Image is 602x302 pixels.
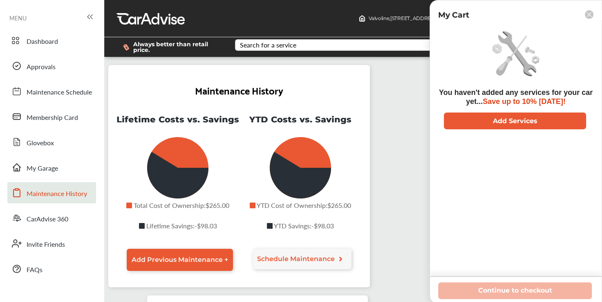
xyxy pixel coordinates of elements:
[7,233,96,254] a: Invite Friends
[369,15,515,21] span: Valvoline , [STREET_ADDRESS] [GEOGRAPHIC_DATA] , MI 48334
[7,131,96,153] a: Glovebox
[27,62,56,72] span: Approvals
[27,239,65,250] span: Invite Friends
[483,97,566,106] span: Save up to 10% [DATE]!
[7,182,96,203] a: Maintenance History
[116,201,239,217] p: Total Cost of Ownership : $265.00
[27,113,78,123] span: Membership Card
[133,41,222,53] span: Always better than retail price.
[359,15,365,22] img: header-home-logo.8d720a4f.svg
[239,221,362,237] p: YTD Savings : -$98.03
[7,106,96,127] a: Membership Card
[444,113,586,129] button: Add Services
[253,249,352,269] a: Schedule Maintenance
[27,138,54,149] span: Glovebox
[123,44,129,51] img: dollor_label_vector.a70140d1.svg
[7,157,96,178] a: My Garage
[239,201,362,217] p: YTD Cost of Ownership : $265.00
[116,221,239,237] p: Lifetime Savings : -$98.03
[7,81,96,102] a: Maintenance Schedule
[7,55,96,77] a: Approvals
[127,249,233,271] a: Add Previous Maintenance +
[27,189,87,199] span: Maintenance History
[27,36,58,47] span: Dashboard
[116,115,239,135] p: Lifetime Costs vs. Savings
[438,10,469,20] p: My Cart
[7,207,96,229] a: CarAdvise 360
[239,115,362,135] p: YTD Costs vs. Savings
[439,88,593,106] span: You haven't added any services for your car yet...
[27,163,58,174] span: My Garage
[27,214,68,225] span: CarAdvise 360
[132,256,228,264] span: Add Previous Maintenance +
[195,81,283,98] h2: Maintenance History
[7,258,96,279] a: FAQs
[27,87,92,98] span: Maintenance Schedule
[9,15,27,21] span: MENU
[240,42,296,48] div: Search for a service
[27,265,43,275] span: FAQs
[7,30,96,51] a: Dashboard
[257,255,335,263] span: Schedule Maintenance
